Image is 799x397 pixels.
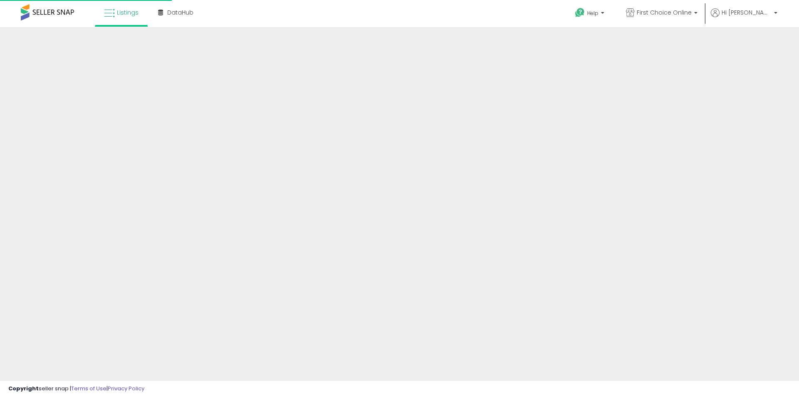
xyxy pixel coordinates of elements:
a: Hi [PERSON_NAME] [711,8,777,27]
span: DataHub [167,8,194,17]
span: Hi [PERSON_NAME] [722,8,772,17]
i: Get Help [575,7,585,18]
span: Listings [117,8,139,17]
a: Help [568,1,613,27]
span: First Choice Online [637,8,692,17]
span: Help [587,10,598,17]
